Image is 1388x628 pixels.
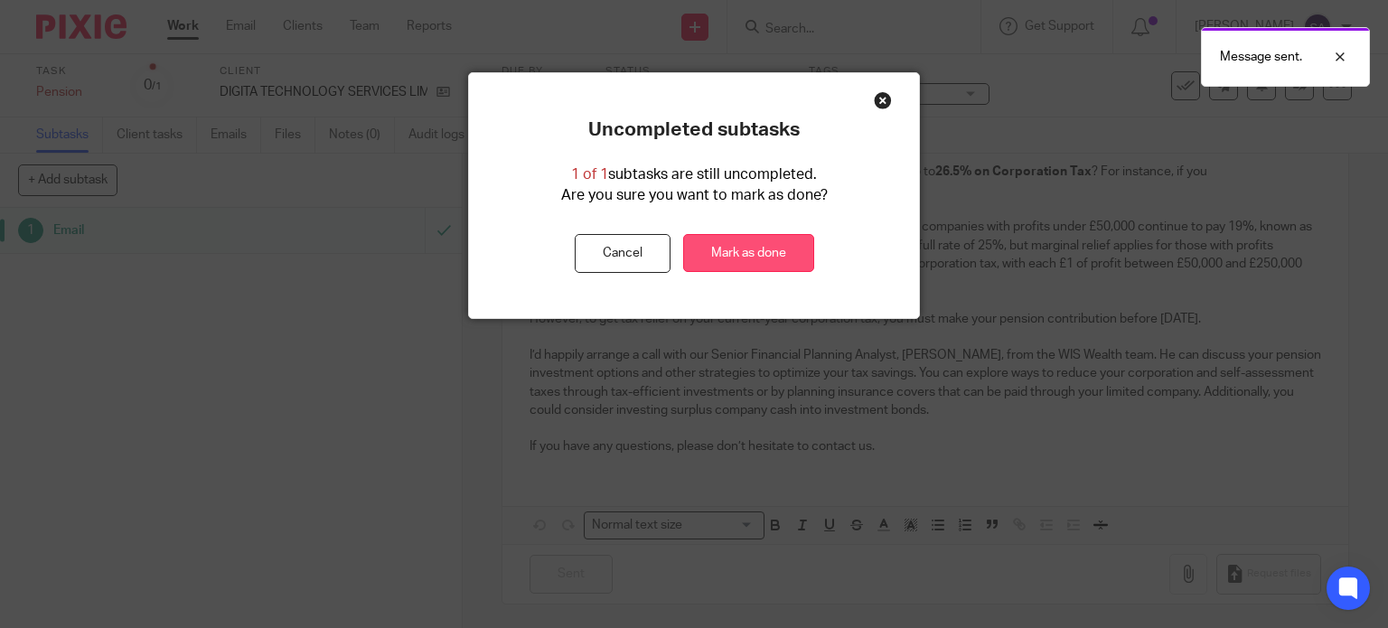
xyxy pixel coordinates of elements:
[1220,48,1302,66] p: Message sent.
[588,118,800,142] p: Uncompleted subtasks
[571,164,817,185] p: subtasks are still uncompleted.
[683,234,814,273] a: Mark as done
[561,185,828,206] p: Are you sure you want to mark as done?
[571,167,608,182] span: 1 of 1
[874,91,892,109] div: Close this dialog window
[575,234,671,273] button: Cancel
